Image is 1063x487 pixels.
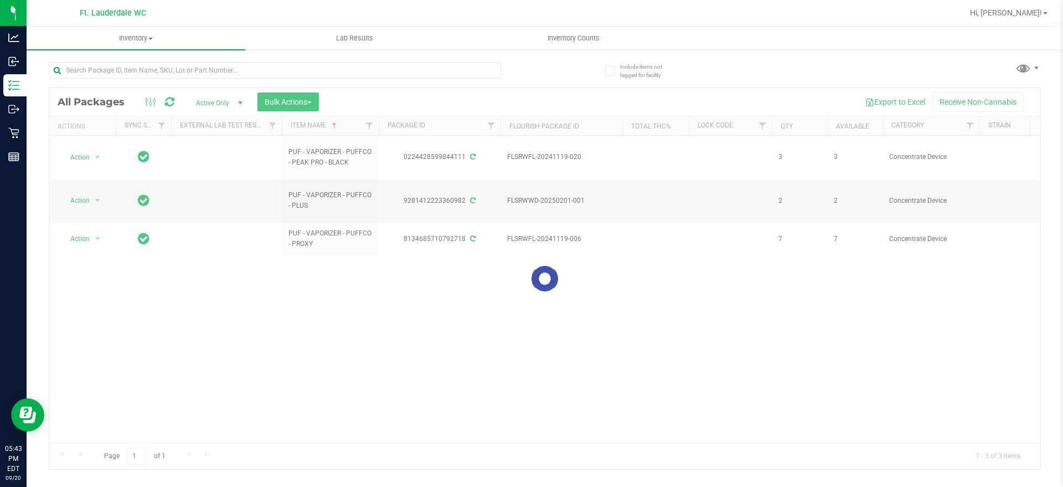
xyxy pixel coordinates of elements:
a: Inventory [27,27,245,50]
a: Lab Results [245,27,464,50]
inline-svg: Outbound [8,104,19,115]
span: Lab Results [321,33,388,43]
inline-svg: Reports [8,151,19,162]
span: Inventory Counts [533,33,615,43]
a: Inventory Counts [464,27,683,50]
inline-svg: Inbound [8,56,19,67]
p: 09/20 [5,474,22,482]
p: 05:43 PM EDT [5,444,22,474]
inline-svg: Analytics [8,32,19,43]
span: Include items not tagged for facility [620,63,675,79]
iframe: Resource center [11,398,44,432]
input: Search Package ID, Item Name, SKU, Lot or Part Number... [49,62,501,79]
inline-svg: Inventory [8,80,19,91]
span: Inventory [27,33,245,43]
span: Ft. Lauderdale WC [80,8,146,18]
span: Hi, [PERSON_NAME]! [970,8,1042,17]
inline-svg: Retail [8,127,19,139]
